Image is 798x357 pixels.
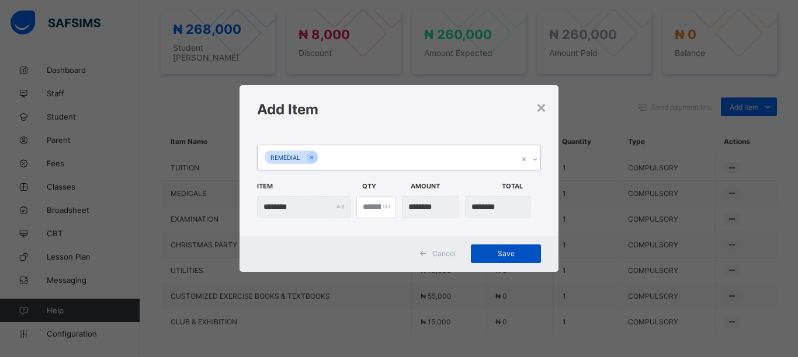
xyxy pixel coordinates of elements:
div: REMEDIAL [265,150,306,164]
span: Item [257,176,356,196]
h1: Add Item [257,101,541,118]
span: Amount [411,176,496,196]
span: Save [480,249,532,258]
span: Qty [362,176,405,196]
span: Total [502,176,544,196]
span: Cancel [432,249,456,258]
div: × [536,97,547,117]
